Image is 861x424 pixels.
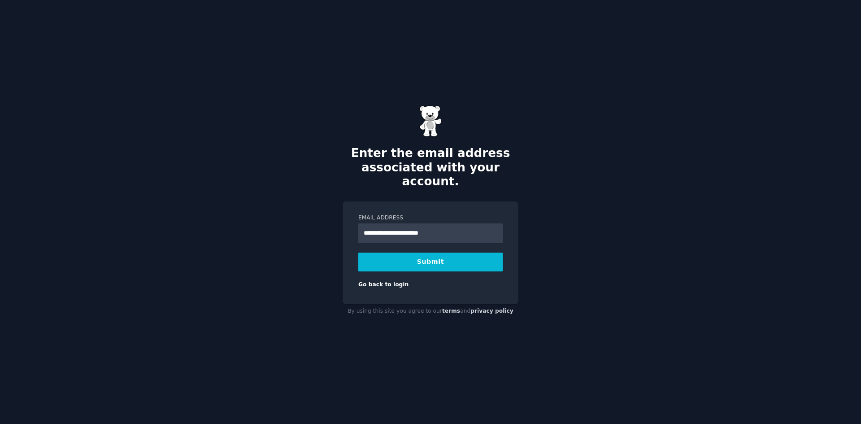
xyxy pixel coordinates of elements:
[358,253,503,271] button: Submit
[442,308,460,314] a: terms
[343,304,518,319] div: By using this site you agree to our and
[343,146,518,189] h2: Enter the email address associated with your account.
[470,308,513,314] a: privacy policy
[419,105,442,137] img: Gummy Bear
[358,214,503,222] label: Email Address
[358,281,409,288] a: Go back to login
